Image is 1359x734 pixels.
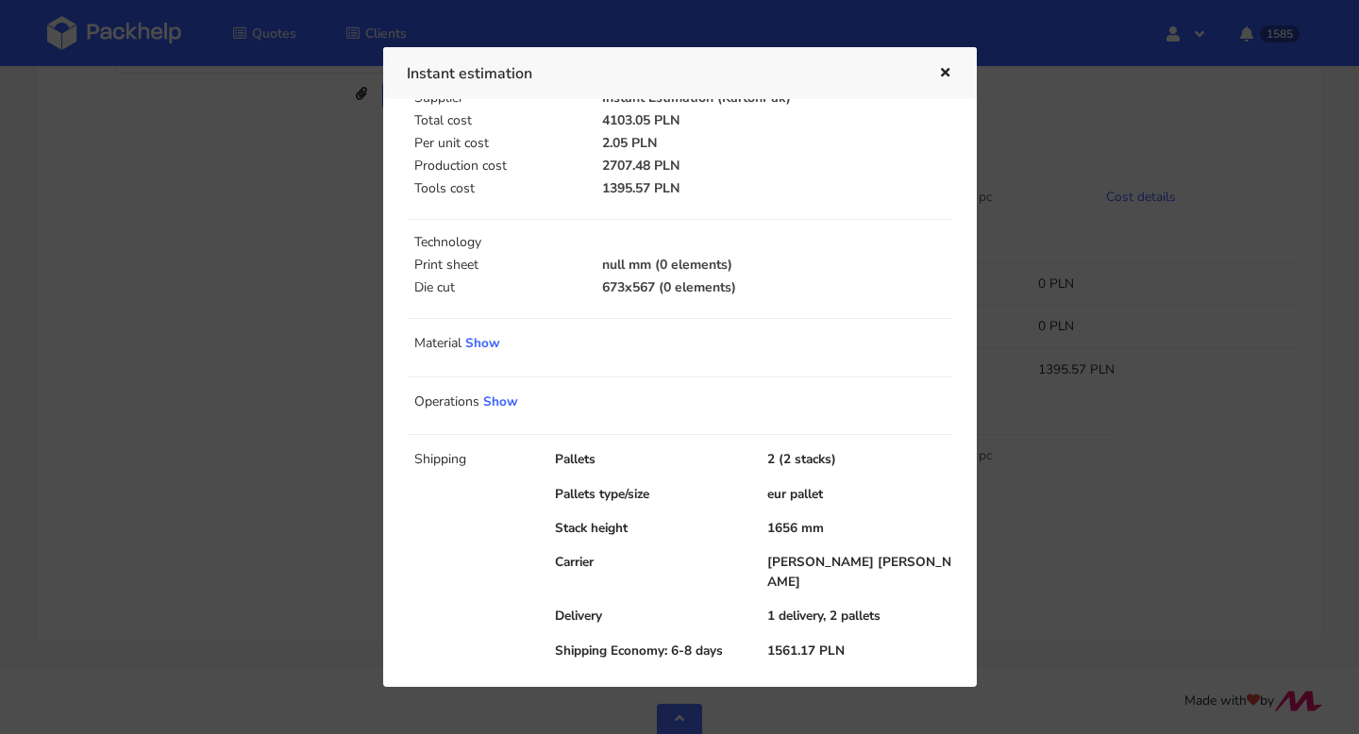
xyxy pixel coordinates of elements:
a: Show [483,392,518,410]
a: Show [465,334,500,352]
div: Delivery [542,607,754,626]
p: Production cost [414,158,580,174]
div: 1656 mm [754,519,966,538]
p: Tools cost [414,181,580,196]
p: null mm (0 elements) [602,258,952,273]
p: 1395.57 PLN [602,181,952,196]
div: Carrier [542,553,754,592]
div: 1 delivery, 2 pallets [754,607,966,626]
div: Pallets type/size [542,485,754,504]
div: Shipping Economy: 6-8 days [542,642,754,660]
p: 2.05 PLN [602,136,952,151]
p: Die cut [414,280,580,295]
div: [PERSON_NAME] [PERSON_NAME] [754,553,966,592]
div: Pallets [542,450,754,469]
p: Technology [414,235,957,250]
h3: Instant estimation [407,60,910,87]
div: 1561.17 PLN [754,642,966,660]
p: Supplier [414,91,580,106]
div: 2 (2 stacks) [754,450,966,469]
div: Stack height [542,519,754,538]
div: eur pallet [754,485,966,504]
p: 673x567 (0 elements) [602,280,952,295]
p: Per unit cost [414,136,580,151]
p: Instant Estimation (KartonPak) [602,91,952,106]
p: 2707.48 PLN [602,158,952,174]
span: Material [414,334,461,352]
span: Shipping [414,450,466,468]
p: 4103.05 PLN [602,113,952,128]
p: Total cost [414,113,580,128]
span: Operations [414,392,479,410]
p: Print sheet [414,258,580,273]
